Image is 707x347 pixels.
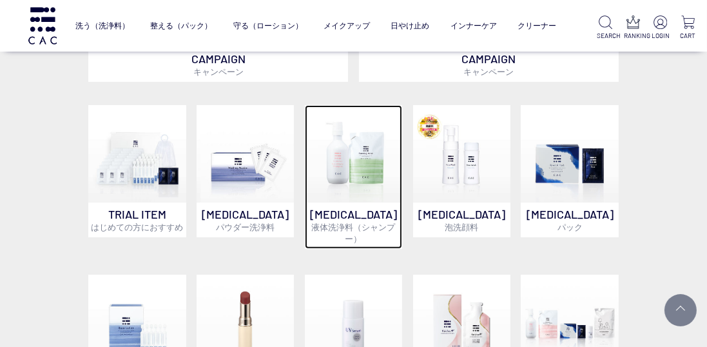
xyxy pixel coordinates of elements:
[625,15,642,41] a: RANKING
[679,31,697,41] p: CART
[88,105,186,237] a: トライアルセット TRIAL ITEMはじめての方におすすめ
[518,12,556,39] a: クリーナー
[625,31,642,41] p: RANKING
[597,31,614,41] p: SEARCH
[450,12,497,39] a: インナーケア
[445,222,478,232] span: 泡洗顔料
[305,203,402,249] p: [MEDICAL_DATA]
[463,66,514,77] span: キャンペーン
[652,15,669,41] a: LOGIN
[75,12,130,39] a: 洗う（洗浄料）
[597,15,614,41] a: SEARCH
[679,15,697,41] a: CART
[197,105,294,237] a: [MEDICAL_DATA]パウダー洗浄料
[521,105,618,237] a: [MEDICAL_DATA]パック
[88,105,186,203] img: トライアルセット
[197,203,294,237] p: [MEDICAL_DATA]
[413,105,510,237] a: 泡洗顔料 [MEDICAL_DATA]泡洗顔料
[391,12,429,39] a: 日やけ止め
[305,105,402,249] a: [MEDICAL_DATA]液体洗浄料（シャンプー）
[324,12,370,39] a: メイクアップ
[413,203,510,237] p: [MEDICAL_DATA]
[88,203,186,237] p: TRIAL ITEM
[216,222,275,232] span: パウダー洗浄料
[26,7,59,44] img: logo
[557,222,583,232] span: パック
[91,222,183,232] span: はじめての方におすすめ
[193,66,244,77] span: キャンペーン
[233,12,303,39] a: 守る（ローション）
[413,105,510,203] img: 泡洗顔料
[311,222,395,244] span: 液体洗浄料（シャンプー）
[150,12,212,39] a: 整える（パック）
[521,203,618,237] p: [MEDICAL_DATA]
[652,31,669,41] p: LOGIN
